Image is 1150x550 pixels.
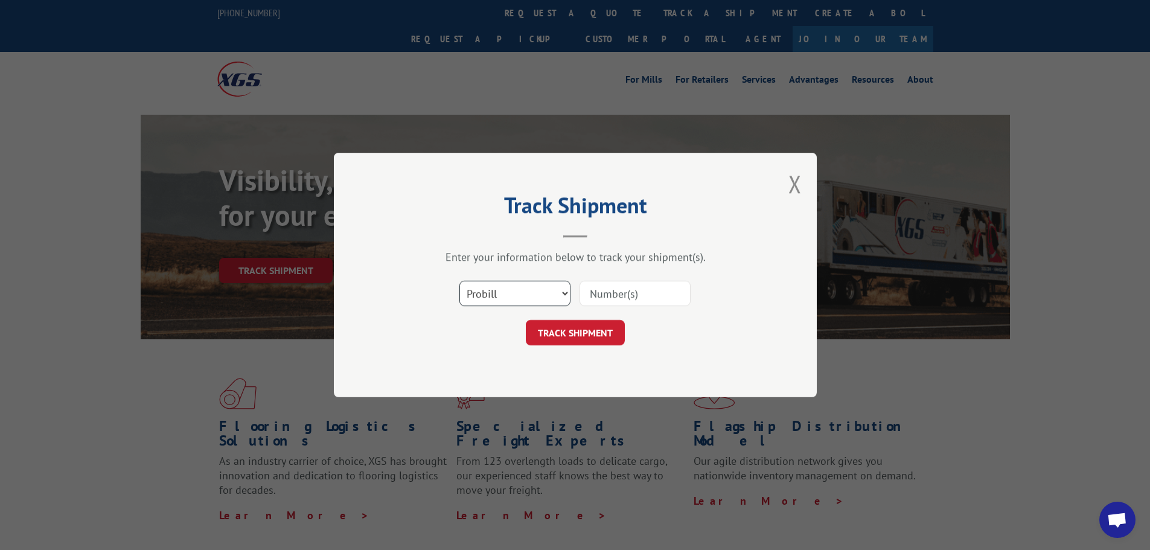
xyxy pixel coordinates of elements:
button: Close modal [788,168,802,200]
a: Open chat [1099,502,1136,538]
h2: Track Shipment [394,197,756,220]
input: Number(s) [580,281,691,306]
div: Enter your information below to track your shipment(s). [394,250,756,264]
button: TRACK SHIPMENT [526,320,625,345]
